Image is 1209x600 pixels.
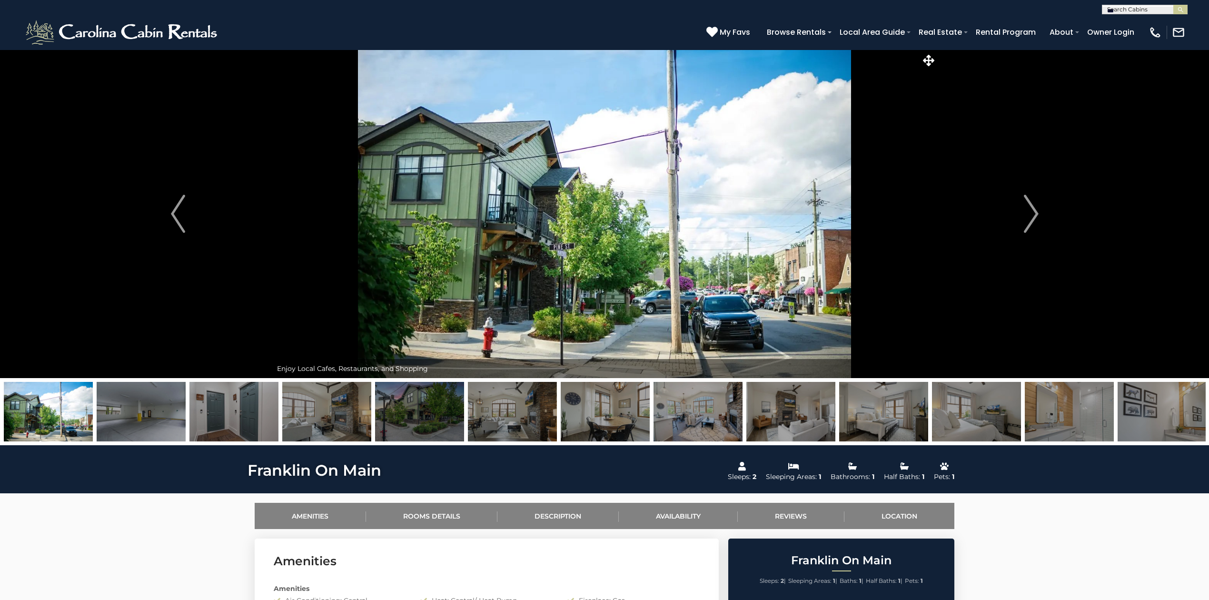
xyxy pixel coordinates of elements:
a: About [1045,24,1078,40]
div: Amenities [267,584,707,593]
img: 167127315 [561,382,650,441]
strong: 1 [898,577,901,584]
img: 167127318 [1025,382,1114,441]
span: Sleeping Areas: [788,577,832,584]
img: phone-regular-white.png [1149,26,1162,39]
a: Owner Login [1082,24,1139,40]
div: Enjoy Local Cafes, Restaurants, and Shopping [272,359,937,378]
span: My Favs [720,26,750,38]
img: arrow [1024,195,1038,233]
li: | [840,575,863,587]
a: My Favs [706,26,753,39]
a: Description [497,503,619,529]
li: | [788,575,837,587]
img: arrow [171,195,185,233]
img: 167127316 [839,382,928,441]
button: Previous [84,50,272,378]
a: Rental Program [971,24,1041,40]
img: 166706746 [654,382,743,441]
strong: 1 [859,577,862,584]
a: Amenities [255,503,366,529]
span: Baths: [840,577,858,584]
img: 166706790 [97,382,186,441]
button: Next [937,50,1125,378]
img: 167127317 [932,382,1021,441]
a: Availability [619,503,738,529]
a: Rooms Details [366,503,498,529]
img: 166706747 [4,382,93,441]
a: Browse Rentals [762,24,831,40]
li: | [866,575,902,587]
img: 167127310 [746,382,835,441]
span: Half Baths: [866,577,897,584]
a: Location [844,503,955,529]
h2: Franklin On Main [731,554,952,567]
strong: 1 [921,577,923,584]
strong: 1 [833,577,835,584]
a: Local Area Guide [835,24,910,40]
a: Real Estate [914,24,967,40]
span: Sleeps: [760,577,779,584]
h3: Amenities [274,553,700,570]
img: 167127319 [1118,382,1207,441]
img: 167127309 [282,382,371,441]
img: 167127308 [468,382,557,441]
a: Reviews [738,503,844,529]
li: | [760,575,786,587]
img: White-1-2.png [24,18,221,47]
strong: 2 [781,577,784,584]
img: mail-regular-white.png [1172,26,1185,39]
img: 166706762 [189,382,278,441]
span: Pets: [905,577,919,584]
img: 166706767 [375,382,464,441]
